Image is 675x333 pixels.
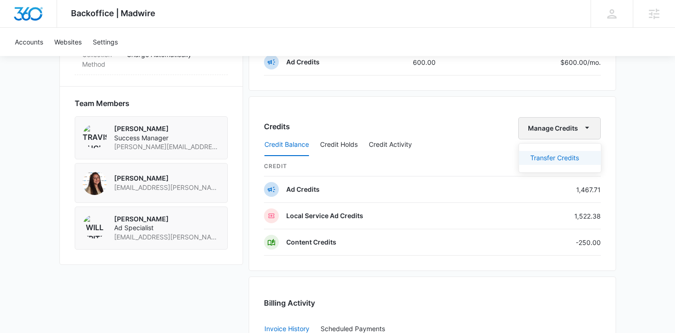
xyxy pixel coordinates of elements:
img: Audriana Talamantes [83,171,107,195]
th: Remaining [502,157,601,176]
td: -250.00 [502,229,601,256]
p: [PERSON_NAME] [114,214,220,224]
span: Ad Specialist [114,223,220,232]
span: [EMAIL_ADDRESS][PERSON_NAME][DOMAIN_NAME] [114,183,220,192]
button: Manage Credits [518,117,601,139]
h3: Billing Activity [264,297,601,308]
div: Scheduled Payments [321,326,389,332]
button: Credit Balance [264,134,309,156]
td: 1,467.71 [502,176,601,203]
a: Accounts [9,28,49,56]
td: 600.00 [405,49,486,75]
span: [PERSON_NAME][EMAIL_ADDRESS][PERSON_NAME][DOMAIN_NAME] [114,142,220,151]
span: Backoffice | Madwire [71,8,155,18]
p: $600.00 [557,57,601,67]
button: Credit Activity [369,134,412,156]
img: Travis Buchanan [83,124,107,148]
p: Content Credits [286,238,336,247]
a: Settings [87,28,123,56]
span: Success Manager [114,133,220,143]
td: 1,522.38 [502,203,601,229]
p: [PERSON_NAME] [114,124,220,133]
button: Transfer Credits [519,151,601,165]
th: credit [264,157,502,176]
div: Collection MethodCharge Automatically [75,44,228,75]
img: Will Fritz [83,214,107,239]
div: Transfer Credits [530,155,579,161]
p: [PERSON_NAME] [114,174,220,183]
a: Websites [49,28,87,56]
span: [EMAIL_ADDRESS][PERSON_NAME][DOMAIN_NAME] [114,232,220,242]
button: Credit Holds [320,134,358,156]
dt: Collection Method [82,50,119,69]
span: /mo. [587,58,601,66]
h3: Credits [264,121,290,132]
p: Ad Credits [286,185,320,194]
p: Ad Credits [286,57,320,67]
span: Team Members [75,98,129,109]
p: Local Service Ad Credits [286,211,363,220]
